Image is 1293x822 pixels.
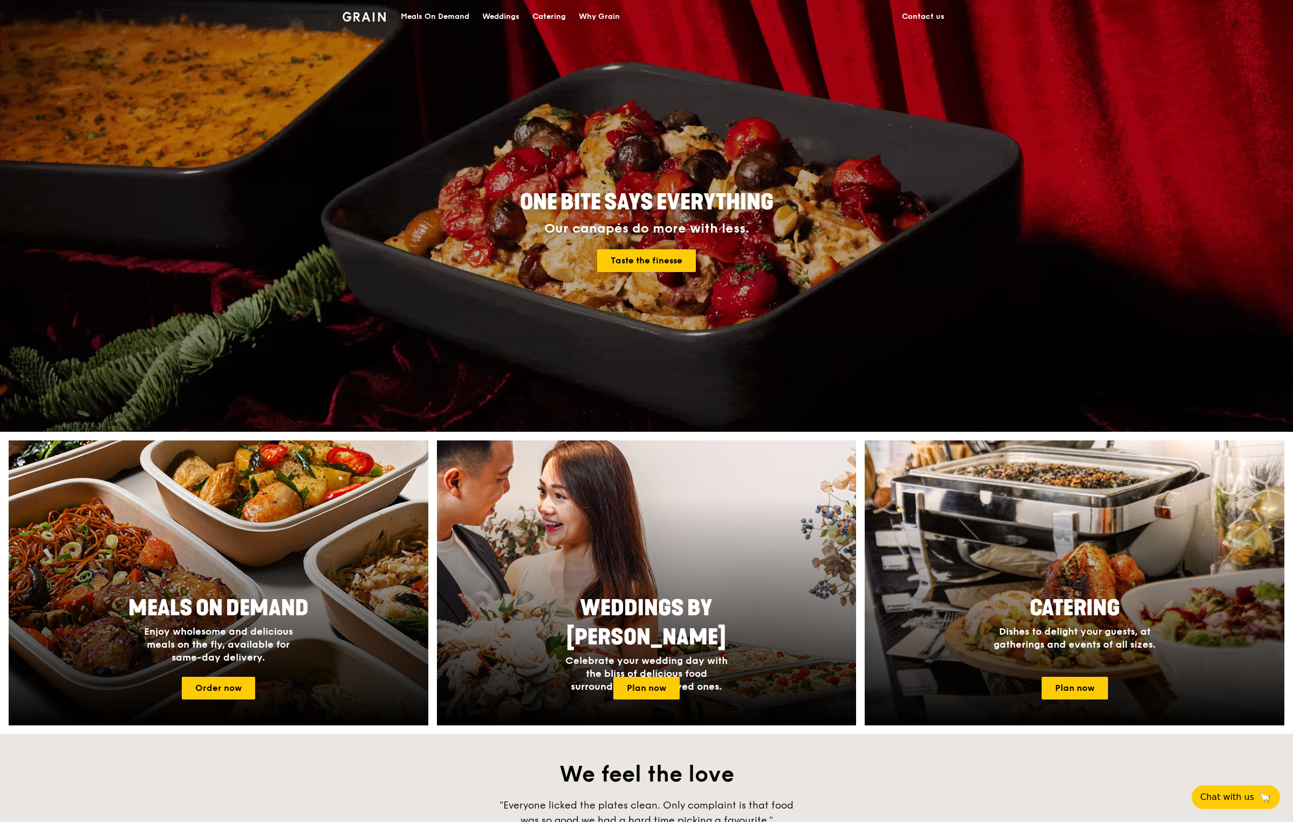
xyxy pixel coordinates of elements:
img: Grain [343,12,386,22]
div: Our canapés do more with less. [453,221,841,236]
span: Dishes to delight your guests, at gatherings and events of all sizes. [994,626,1155,650]
span: Meals On Demand [128,595,309,621]
div: Why Grain [579,1,620,33]
a: Why Grain [572,1,626,33]
a: Order now [182,677,255,699]
a: Taste the finesse [597,249,696,272]
img: meals-on-demand-card.d2b6f6db.png [9,440,428,725]
span: Weddings by [PERSON_NAME] [566,595,726,650]
span: Celebrate your wedding day with the bliss of delicious food surrounded by your loved ones. [565,655,728,692]
span: Enjoy wholesome and delicious meals on the fly, available for same-day delivery. [144,626,293,663]
button: Chat with us🦙 [1192,785,1280,809]
a: Meals On DemandEnjoy wholesome and delicious meals on the fly, available for same-day delivery.Or... [9,440,428,725]
a: Weddings [476,1,526,33]
div: Weddings [482,1,519,33]
a: Plan now [1042,677,1108,699]
img: weddings-card.4f3003b8.jpg [437,440,857,725]
span: ONE BITE SAYS EVERYTHING [520,189,774,215]
span: Chat with us [1200,791,1254,804]
a: CateringDishes to delight your guests, at gatherings and events of all sizes.Plan now [865,440,1284,725]
a: Plan now [613,677,680,699]
a: Catering [526,1,572,33]
div: Meals On Demand [401,1,469,33]
img: catering-card.e1cfaf3e.jpg [865,440,1284,725]
span: Catering [1030,595,1120,621]
a: Weddings by [PERSON_NAME]Celebrate your wedding day with the bliss of delicious food surrounded b... [437,440,857,725]
span: 🦙 [1258,791,1271,804]
div: Catering [532,1,566,33]
a: Contact us [895,1,951,33]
